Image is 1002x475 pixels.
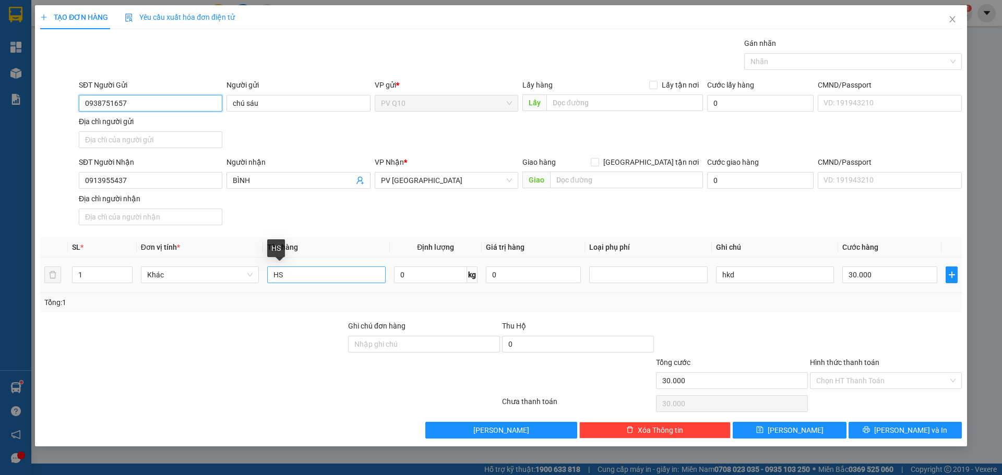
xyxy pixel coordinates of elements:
span: [PERSON_NAME] [768,424,824,436]
input: Cước lấy hàng [707,95,814,112]
th: Loại phụ phí [585,237,711,258]
div: VP gửi [375,79,518,91]
button: printer[PERSON_NAME] và In [849,422,962,439]
div: Tổng: 1 [44,297,387,308]
span: Định lượng [417,243,454,251]
input: 0 [486,266,581,283]
label: Cước lấy hàng [707,81,754,89]
div: Địa chỉ người nhận [79,193,222,204]
label: Cước giao hàng [707,158,759,166]
input: Dọc đường [550,172,703,188]
input: Cước giao hàng [707,172,814,189]
button: [PERSON_NAME] [425,422,577,439]
input: Địa chỉ của người gửi [79,131,222,148]
div: Người gửi [226,79,370,91]
span: [GEOGRAPHIC_DATA] tận nơi [599,156,703,168]
input: Dọc đường [546,94,703,111]
div: Người nhận [226,156,370,168]
button: delete [44,266,61,283]
div: SĐT Người Nhận [79,156,222,168]
span: printer [863,426,870,434]
span: user-add [356,176,364,185]
span: Yêu cầu xuất hóa đơn điện tử [125,13,235,21]
li: Hotline: 1900 8153 [98,39,436,52]
span: Đơn vị tính [141,243,180,251]
img: logo.jpg [13,13,65,65]
span: kg [467,266,478,283]
span: delete [626,426,634,434]
span: Lấy tận nơi [658,79,703,91]
label: Gán nhãn [744,39,776,47]
input: Ghi chú đơn hàng [348,336,500,352]
span: Giao hàng [522,158,556,166]
input: VD: Bàn, Ghế [267,266,385,283]
button: plus [946,266,957,283]
div: CMND/Passport [818,156,961,168]
span: save [756,426,764,434]
img: icon [125,14,133,22]
span: [PERSON_NAME] [473,424,529,436]
div: CMND/Passport [818,79,961,91]
span: plus [40,14,47,21]
span: Lấy hàng [522,81,553,89]
span: Giao [522,172,550,188]
button: deleteXóa Thông tin [579,422,731,439]
label: Hình thức thanh toán [810,358,879,367]
div: SĐT Người Gửi [79,79,222,91]
span: PV Tây Ninh [381,173,512,188]
th: Ghi chú [712,237,838,258]
span: Thu Hộ [502,322,526,330]
span: Cước hàng [842,243,878,251]
span: TẠO ĐƠN HÀNG [40,13,108,21]
button: Close [938,5,967,34]
span: close [948,15,957,23]
span: Lấy [522,94,546,111]
span: PV Q10 [381,95,512,111]
span: SL [72,243,80,251]
span: plus [946,271,957,279]
span: VP Nhận [375,158,404,166]
b: GỬI : PV Q10 [13,76,96,93]
div: HS [267,239,285,257]
span: Khác [147,267,253,283]
div: Địa chỉ người gửi [79,116,222,127]
label: Ghi chú đơn hàng [348,322,405,330]
button: save[PERSON_NAME] [733,422,846,439]
span: [PERSON_NAME] và In [874,424,947,436]
div: Chưa thanh toán [501,396,655,414]
li: [STREET_ADDRESS][PERSON_NAME]. [GEOGRAPHIC_DATA], Tỉnh [GEOGRAPHIC_DATA] [98,26,436,39]
span: Xóa Thông tin [638,424,683,436]
input: Địa chỉ của người nhận [79,209,222,225]
span: Tổng cước [656,358,690,367]
input: Ghi Chú [716,266,834,283]
span: Giá trị hàng [486,243,524,251]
